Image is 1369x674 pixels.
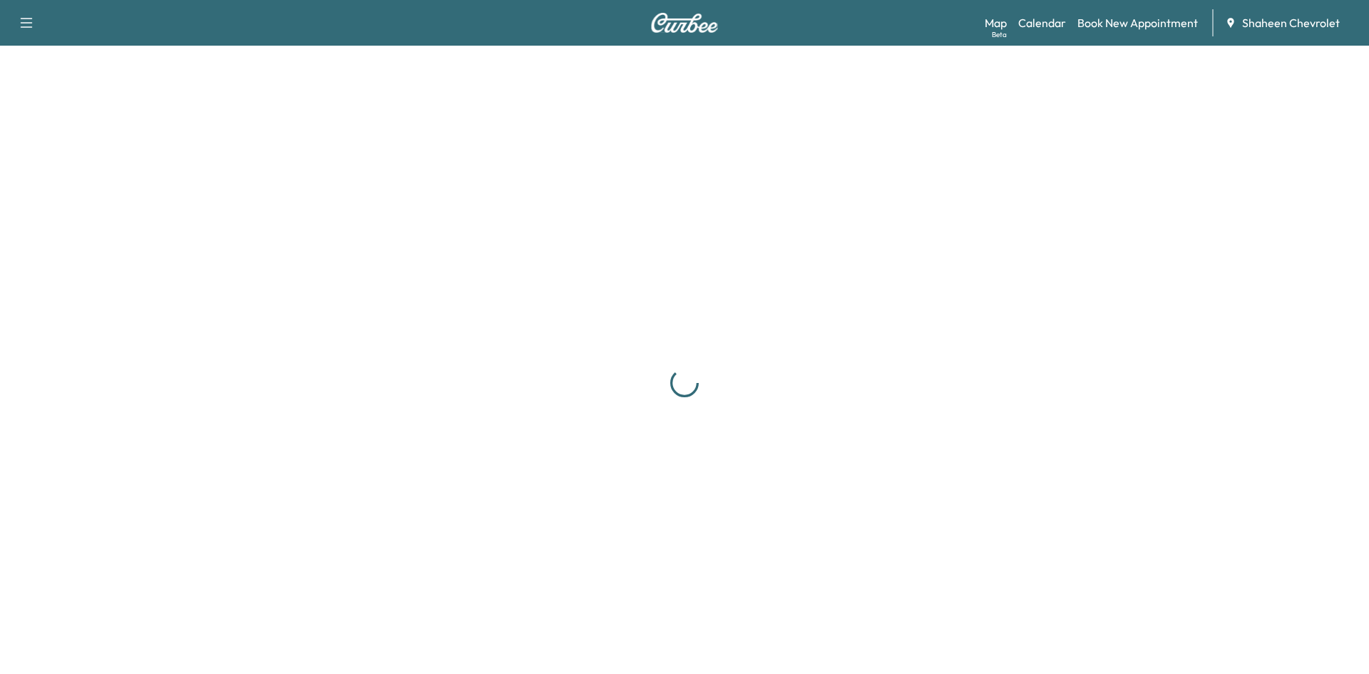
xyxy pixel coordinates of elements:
[650,13,719,33] img: Curbee Logo
[1018,14,1066,31] a: Calendar
[1242,14,1340,31] span: Shaheen Chevrolet
[992,29,1007,40] div: Beta
[985,14,1007,31] a: MapBeta
[1077,14,1198,31] a: Book New Appointment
